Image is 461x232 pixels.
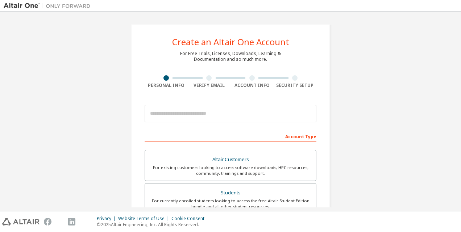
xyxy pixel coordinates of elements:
[274,83,317,88] div: Security Setup
[149,155,312,165] div: Altair Customers
[172,38,289,46] div: Create an Altair One Account
[44,218,51,225] img: facebook.svg
[2,218,40,225] img: altair_logo.svg
[230,83,274,88] div: Account Info
[145,83,188,88] div: Personal Info
[171,216,209,222] div: Cookie Consent
[68,218,75,225] img: linkedin.svg
[97,222,209,228] p: © 2025 Altair Engineering, Inc. All Rights Reserved.
[149,198,312,210] div: For currently enrolled students looking to access the free Altair Student Edition bundle and all ...
[149,188,312,198] div: Students
[97,216,118,222] div: Privacy
[149,165,312,176] div: For existing customers looking to access software downloads, HPC resources, community, trainings ...
[118,216,171,222] div: Website Terms of Use
[180,51,281,62] div: For Free Trials, Licenses, Downloads, Learning & Documentation and so much more.
[4,2,94,9] img: Altair One
[188,83,231,88] div: Verify Email
[145,130,316,142] div: Account Type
